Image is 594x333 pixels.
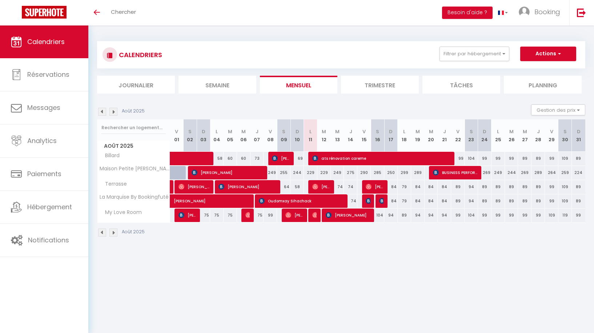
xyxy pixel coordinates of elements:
[504,76,582,94] li: Planning
[366,180,384,194] span: [PERSON_NAME]
[442,7,493,19] button: Besoin d'aide ?
[241,128,246,135] abbr: M
[550,128,553,135] abbr: V
[438,180,451,194] div: 84
[438,194,451,208] div: 84
[216,128,218,135] abbr: L
[491,209,505,222] div: 99
[384,209,398,222] div: 94
[520,47,576,61] button: Actions
[545,152,558,165] div: 99
[505,194,518,208] div: 89
[505,180,518,194] div: 89
[117,47,162,63] h3: CALENDRIERS
[491,166,505,179] div: 249
[202,128,205,135] abbr: D
[505,152,518,165] div: 99
[478,166,491,179] div: 269
[317,119,331,152] th: 12
[27,103,60,112] span: Messages
[357,166,371,179] div: 290
[425,194,438,208] div: 84
[197,119,210,152] th: 03
[260,76,338,94] li: Mensuel
[97,141,170,151] span: Août 2025
[558,119,572,152] th: 30
[384,194,398,208] div: 84
[379,194,384,208] span: [PERSON_NAME]
[478,194,491,208] div: 89
[465,152,478,165] div: 104
[505,209,518,222] div: 99
[572,152,585,165] div: 89
[122,108,145,115] p: Août 2025
[188,128,192,135] abbr: S
[101,121,166,134] input: Rechercher un logement...
[478,119,491,152] th: 24
[285,208,303,222] span: [PERSON_NAME]
[518,180,531,194] div: 89
[122,229,145,235] p: Août 2025
[250,119,264,152] th: 07
[451,180,465,194] div: 89
[99,180,129,188] span: Terrasse
[518,119,531,152] th: 27
[443,128,446,135] abbr: J
[572,194,585,208] div: 89
[99,152,126,160] span: Billard
[312,151,451,165] span: ats rénovation careme
[572,180,585,194] div: 89
[519,7,530,17] img: ...
[197,209,210,222] div: 75
[178,180,210,194] span: [PERSON_NAME]
[28,235,69,245] span: Notifications
[411,166,425,179] div: 289
[178,76,256,94] li: Semaine
[491,119,505,152] th: 25
[531,119,545,152] th: 28
[478,152,491,165] div: 99
[290,180,304,194] div: 58
[505,166,518,179] div: 244
[326,208,370,222] span: [PERSON_NAME]
[344,180,357,194] div: 74
[451,119,465,152] th: 22
[344,119,357,152] th: 14
[322,128,326,135] abbr: M
[304,166,317,179] div: 229
[425,180,438,194] div: 84
[376,128,379,135] abbr: S
[451,209,465,222] div: 99
[465,194,478,208] div: 94
[264,119,277,152] th: 08
[389,128,393,135] abbr: D
[371,119,384,152] th: 16
[433,166,478,179] span: BUSINESS PERFORMANCE
[572,209,585,222] div: 99
[572,119,585,152] th: 31
[331,180,344,194] div: 74
[491,152,505,165] div: 99
[256,128,258,135] abbr: J
[210,119,224,152] th: 04
[357,119,371,152] th: 15
[438,209,451,222] div: 94
[531,152,545,165] div: 89
[371,166,384,179] div: 285
[509,128,514,135] abbr: M
[228,128,232,135] abbr: M
[272,151,290,165] span: [PERSON_NAME]
[398,180,411,194] div: 79
[531,209,545,222] div: 99
[174,190,274,204] span: [PERSON_NAME]
[277,119,290,152] th: 09
[264,166,277,179] div: 249
[531,180,545,194] div: 89
[309,128,312,135] abbr: L
[518,194,531,208] div: 89
[465,209,478,222] div: 104
[531,104,585,115] button: Gestion des prix
[558,194,572,208] div: 109
[411,209,425,222] div: 94
[440,47,509,61] button: Filtrer par hébergement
